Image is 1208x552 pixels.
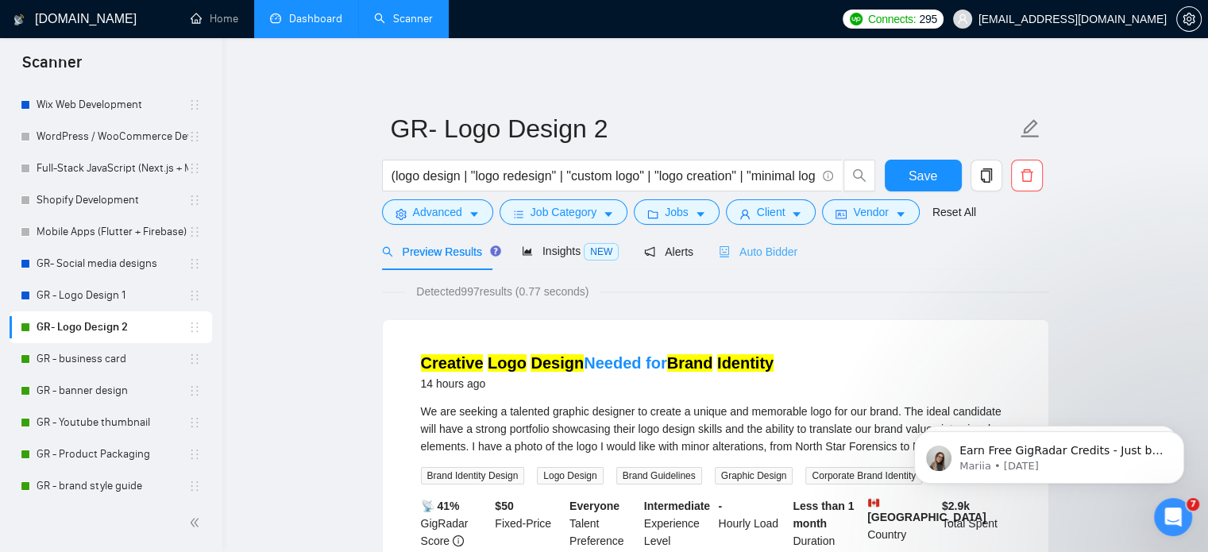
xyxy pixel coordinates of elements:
button: idcardVendorcaret-down [822,199,919,225]
div: Talent Preference [566,497,641,550]
div: We are seeking a talented graphic designer to create a unique and memorable logo for our brand. T... [421,403,1010,455]
span: holder [188,226,201,238]
span: holder [188,353,201,365]
div: Hourly Load [716,497,790,550]
span: setting [396,208,407,220]
span: Insights [522,245,619,257]
li: GR - Youtube thumbnail [10,407,212,438]
a: WordPress / WooCommerce Development [37,121,188,152]
span: Messages [132,446,187,457]
span: edit [1020,118,1040,139]
span: user [739,208,751,220]
div: 🔠 GigRadar Search Syntax: Query Operators for Optimized Job Searches [33,292,266,326]
img: 🇨🇦 [868,497,879,508]
b: Intermediate [644,500,710,512]
mark: Design [531,354,584,372]
span: setting [1177,13,1201,25]
button: Messages [106,406,211,469]
a: GR - Logo Design 1 [37,280,188,311]
a: Wix Web Development [37,89,188,121]
p: How can we help? [32,79,286,106]
button: copy [971,160,1002,191]
b: [GEOGRAPHIC_DATA] [867,497,986,523]
span: robot [719,246,730,257]
span: caret-down [895,208,906,220]
span: We are seeking a talented graphic designer to create a unique and memorable logo for our brand. T... [421,405,1002,453]
button: settingAdvancedcaret-down [382,199,493,225]
span: info-circle [823,171,833,181]
mark: Creative [421,354,484,372]
span: Auto Bidder [719,245,797,258]
li: GR - Product Packaging [10,438,212,470]
a: GR - banner design [37,375,188,407]
button: search [843,160,875,191]
iframe: Intercom live chat [1154,498,1192,536]
li: GR - Logo Design 1 [10,280,212,311]
button: Search for help [23,202,295,234]
a: GR- Social media designs [37,248,188,280]
img: logo [14,7,25,33]
span: caret-down [791,208,802,220]
span: double-left [189,515,205,531]
li: GR - banner design [10,375,212,407]
span: Detected 997 results (0.77 seconds) [405,283,600,300]
li: GR- Social media designs [10,248,212,280]
span: Preview Results [382,245,496,258]
img: upwork-logo.png [850,13,863,25]
li: GR- Logo Design 2 [10,311,212,343]
div: 🔠 GigRadar Search Syntax: Query Operators for Optimized Job Searches [23,286,295,332]
span: 7 [1187,498,1199,511]
span: Jobs [665,203,689,221]
span: Home [35,446,71,457]
span: Save [909,166,937,186]
li: Mobile Apps (Flutter + Firebase) [10,216,212,248]
div: ✅ How To: Connect your agency to [DOMAIN_NAME] [33,246,266,280]
mark: Brand [667,354,713,372]
div: Country [864,497,939,550]
div: Fixed-Price [492,497,566,550]
span: holder [188,130,201,143]
li: GR - business card [10,343,212,375]
span: Logo Design [537,467,603,484]
div: 14 hours ago [421,374,774,393]
span: Graphic Design [715,467,793,484]
button: setting [1176,6,1202,32]
span: caret-down [469,208,480,220]
button: Help [212,406,318,469]
span: caret-down [603,208,614,220]
span: caret-down [695,208,706,220]
span: Scanner [10,51,95,84]
button: barsJob Categorycaret-down [500,199,627,225]
b: - [719,500,723,512]
span: Connects: [868,10,916,28]
div: Send us a messageWe typically reply in under a minute [16,126,302,187]
a: GR- Logo Design 2 [37,311,188,343]
a: Mobile Apps (Flutter + Firebase) [37,216,188,248]
li: WordPress / WooCommerce Development [10,121,212,152]
span: copy [971,168,1002,183]
span: holder [188,448,201,461]
a: Shopify Development [37,184,188,216]
iframe: Intercom notifications message [890,398,1208,509]
b: 📡 41% [421,500,460,512]
div: 👑 Laziza AI - Job Pre-Qualification [23,332,295,361]
div: Send us a message [33,140,265,156]
a: GR - business card [37,343,188,375]
span: holder [188,98,201,111]
span: holder [188,416,201,429]
span: Job Category [531,203,596,221]
div: ✅ How To: Connect your agency to [DOMAIN_NAME] [23,240,295,286]
a: GR - brand style guide [37,470,188,502]
div: Tooltip anchor [488,244,503,258]
span: Help [252,446,277,457]
span: search [844,168,874,183]
b: Everyone [569,500,619,512]
button: delete [1011,160,1043,191]
a: Reset All [932,203,976,221]
div: We typically reply in under a minute [33,156,265,173]
span: Brand Identity Design [421,467,525,484]
span: NEW [584,243,619,261]
a: dashboardDashboard [270,12,342,25]
span: holder [188,162,201,175]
